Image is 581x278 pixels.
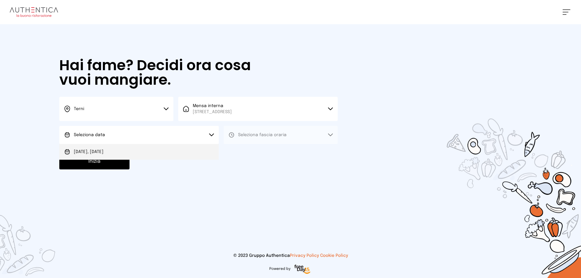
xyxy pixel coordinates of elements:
a: Cookie Policy [320,253,348,258]
a: Privacy Policy [290,253,319,258]
button: Seleziona data [59,126,219,144]
span: Seleziona data [74,133,105,137]
button: Inizia [59,154,130,169]
span: Seleziona fascia oraria [238,133,287,137]
button: Seleziona fascia oraria [224,126,338,144]
span: Powered by [269,267,290,271]
p: © 2023 Gruppo Authentica [10,253,571,259]
span: [DATE], [DATE] [74,149,103,155]
img: logo-freeday.3e08031.png [293,263,312,276]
